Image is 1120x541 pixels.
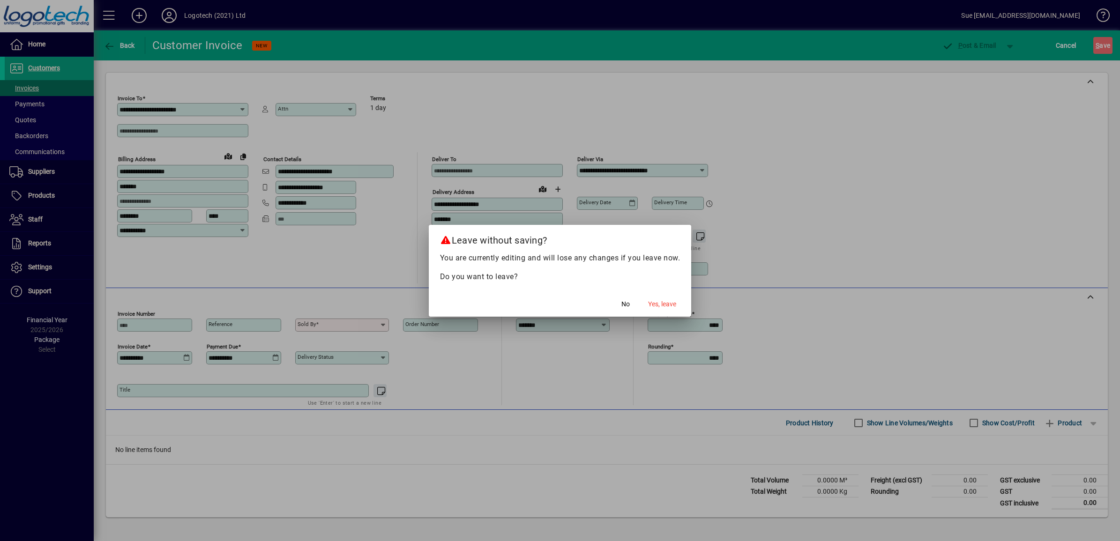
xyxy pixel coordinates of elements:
p: You are currently editing and will lose any changes if you leave now. [440,252,680,264]
button: Yes, leave [644,296,680,313]
span: Yes, leave [648,299,676,309]
span: No [621,299,630,309]
h2: Leave without saving? [429,225,692,252]
button: No [611,296,641,313]
p: Do you want to leave? [440,271,680,282]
